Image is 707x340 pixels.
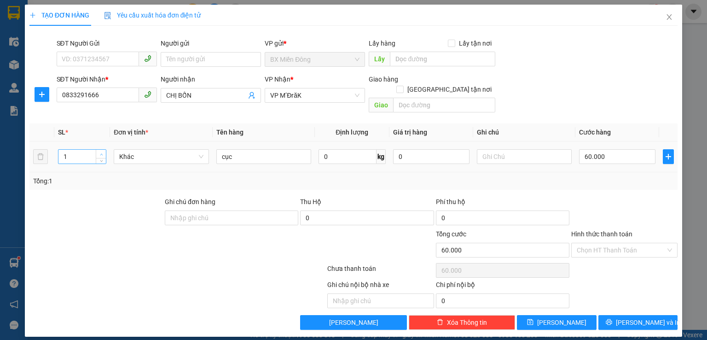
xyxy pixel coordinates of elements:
span: up [99,152,104,157]
span: delete [437,319,443,326]
span: SL [58,129,65,136]
span: Đơn vị tính [114,129,148,136]
span: Khác [119,150,203,164]
input: Dọc đường [390,52,495,66]
span: TẠO ĐƠN HÀNG [29,12,89,19]
span: save [527,319,533,326]
div: SĐT Người Nhận [57,74,157,84]
span: plus [663,153,673,160]
span: Lấy [369,52,390,66]
span: plus [35,91,49,98]
span: Thu Hộ [300,198,321,205]
span: Tổng cước [436,230,466,238]
button: deleteXóa Thông tin [409,315,515,330]
span: [PERSON_NAME] [537,317,586,328]
button: delete [33,149,48,164]
span: Giao [369,98,393,112]
span: Xóa Thông tin [447,317,487,328]
span: down [99,158,104,164]
span: [PERSON_NAME] và In [616,317,680,328]
span: BX Miền Đông [270,53,359,66]
img: icon [104,12,111,19]
span: Cước hàng [579,129,611,136]
div: VP gửi [265,38,365,48]
input: Nhập ghi chú [327,293,434,308]
div: SĐT Người Gửi [57,38,157,48]
div: Tổng: 1 [33,176,273,186]
span: Decrease Value [96,158,106,164]
span: Lấy hàng [369,40,395,47]
span: Increase Value [96,150,106,158]
input: Ghi Chú [477,149,572,164]
button: [PERSON_NAME] [300,315,406,330]
span: Tên hàng [216,129,243,136]
span: phone [144,91,151,98]
span: Giao hàng [369,76,398,83]
span: user-add [248,92,255,99]
div: Chưa thanh toán [326,264,435,280]
button: save[PERSON_NAME] [517,315,597,330]
th: Ghi chú [473,123,575,141]
span: [GEOGRAPHIC_DATA] tận nơi [404,84,495,94]
input: Dọc đường [393,98,495,112]
span: plus [29,12,36,18]
input: Ghi chú đơn hàng [165,211,298,225]
label: Hình thức thanh toán [571,230,632,238]
span: close [666,13,673,21]
input: VD: Bàn, Ghế [216,149,311,164]
button: printer[PERSON_NAME] và In [598,315,678,330]
div: Phí thu hộ [436,197,569,211]
span: VP Nhận [265,76,290,83]
span: printer [606,319,612,326]
div: Người gửi [161,38,261,48]
span: phone [144,55,151,62]
div: Ghi chú nội bộ nhà xe [327,280,434,293]
button: plus [35,87,49,102]
span: [PERSON_NAME] [329,317,378,328]
div: Người nhận [161,74,261,84]
label: Ghi chú đơn hàng [165,198,215,205]
span: Giá trị hàng [393,129,427,136]
span: Yêu cầu xuất hóa đơn điện tử [104,12,201,19]
span: Lấy tận nơi [455,38,495,48]
input: 0 [393,149,469,164]
button: Close [656,5,682,30]
span: kg [377,149,386,164]
span: Định lượng [336,129,368,136]
span: VP M’ĐrăK [270,88,359,102]
button: plus [663,149,674,164]
div: Chi phí nội bộ [436,280,569,293]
